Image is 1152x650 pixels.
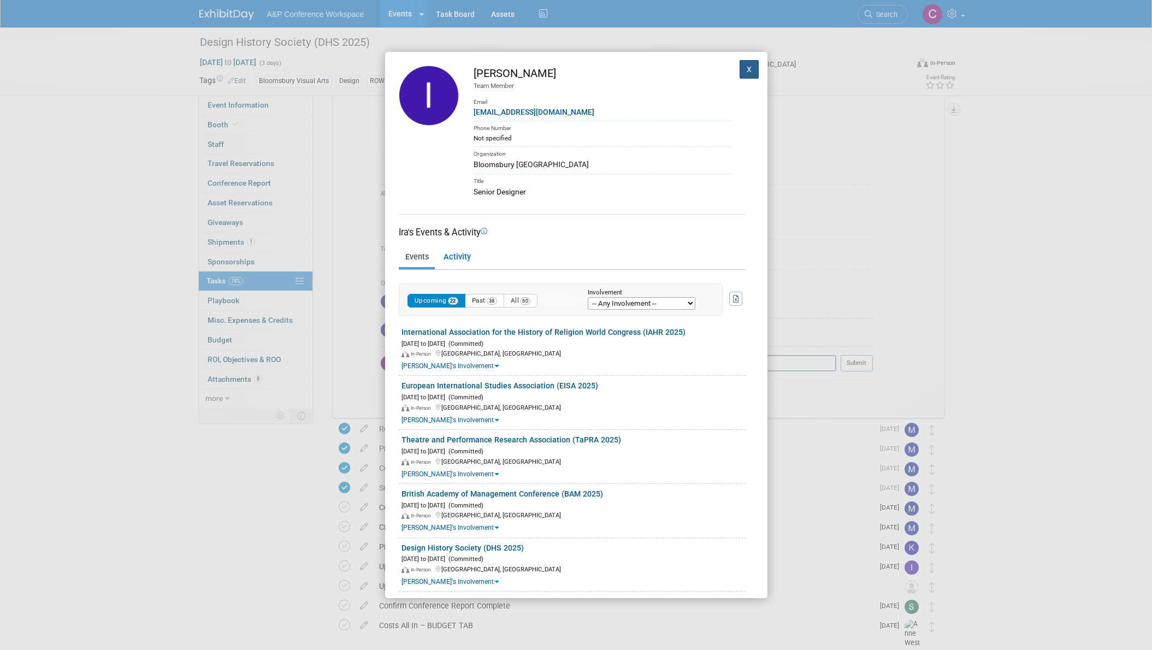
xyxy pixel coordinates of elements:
[474,159,731,170] div: Bloomsbury [GEOGRAPHIC_DATA]
[411,351,434,357] span: In-Person
[411,405,434,411] span: In-Person
[474,146,731,159] div: Organization
[445,448,483,455] span: (Committed)
[401,435,621,444] a: Theatre and Performance Research Association (TaPRA 2025)
[401,392,746,402] div: [DATE] to [DATE]
[401,328,686,336] a: International Association for the History of Religion World Congress (IAHR 2025)
[474,81,731,91] div: Team Member
[401,348,746,358] div: [GEOGRAPHIC_DATA], [GEOGRAPHIC_DATA]
[474,121,731,133] div: Phone Number
[401,578,499,586] a: [PERSON_NAME]'s Involvement
[401,566,409,573] img: In-Person Event
[465,294,504,308] button: Past38
[411,567,434,572] span: In-Person
[474,91,731,107] div: Email
[401,402,746,412] div: [GEOGRAPHIC_DATA], [GEOGRAPHIC_DATA]
[401,351,409,358] img: In-Person Event
[411,513,434,518] span: In-Person
[445,394,483,401] span: (Committed)
[401,564,746,574] div: [GEOGRAPHIC_DATA], [GEOGRAPHIC_DATA]
[520,297,530,305] span: 60
[401,543,524,552] a: Design History Society (DHS 2025)
[401,489,603,498] a: British Academy of Management Conference (BAM 2025)
[445,502,483,509] span: (Committed)
[401,553,746,564] div: [DATE] to [DATE]
[487,297,497,305] span: 38
[437,248,477,267] a: Activity
[401,597,595,606] a: British Association for Applied Linguistics (BAAL 2025)
[401,500,746,510] div: [DATE] to [DATE]
[401,381,598,390] a: European International Studies Association (EISA 2025)
[401,456,746,466] div: [GEOGRAPHIC_DATA], [GEOGRAPHIC_DATA]
[448,297,458,305] span: 22
[474,186,731,198] div: Senior Designer
[401,513,409,519] img: In-Person Event
[504,294,538,308] button: All60
[474,174,731,186] div: Title
[401,416,499,424] a: [PERSON_NAME]'s Involvement
[401,446,746,456] div: [DATE] to [DATE]
[401,510,746,520] div: [GEOGRAPHIC_DATA], [GEOGRAPHIC_DATA]
[399,248,435,267] a: Events
[445,340,483,347] span: (Committed)
[399,226,746,239] div: Ira's Events & Activity
[407,294,465,308] button: Upcoming22
[401,470,499,478] a: [PERSON_NAME]'s Involvement
[740,60,759,79] button: X
[399,66,459,126] img: Ira Sumarno
[474,66,731,81] div: [PERSON_NAME]
[411,459,434,465] span: In-Person
[401,405,409,411] img: In-Person Event
[445,556,483,563] span: (Committed)
[401,362,499,370] a: [PERSON_NAME]'s Involvement
[401,459,409,465] img: In-Person Event
[588,289,706,297] div: Involvement
[474,133,731,143] div: Not specified
[474,108,594,116] a: [EMAIL_ADDRESS][DOMAIN_NAME]
[401,524,499,531] a: [PERSON_NAME]'s Involvement
[401,338,746,348] div: [DATE] to [DATE]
